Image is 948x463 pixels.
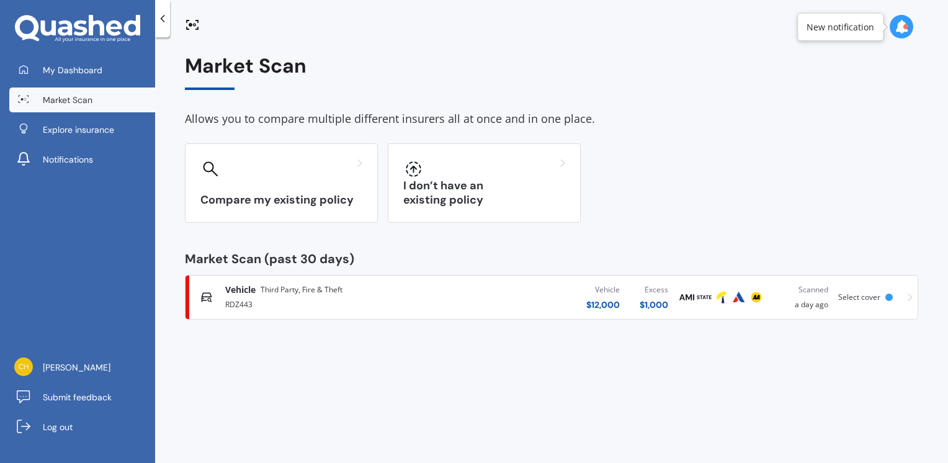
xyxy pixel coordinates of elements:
span: Market Scan [43,94,92,106]
div: Scanned [775,284,828,296]
a: Market Scan [9,88,155,112]
h3: I don’t have an existing policy [403,179,565,207]
img: AA [749,290,764,305]
div: Market Scan (past 30 days) [185,253,918,265]
a: [PERSON_NAME] [9,355,155,380]
a: Log out [9,415,155,439]
img: State [697,290,712,305]
a: My Dashboard [9,58,155,83]
div: Market Scan [185,55,918,90]
div: Excess [640,284,668,296]
span: Explore insurance [43,124,114,136]
span: [PERSON_NAME] [43,361,110,374]
div: a day ago [775,284,828,311]
h3: Compare my existing policy [200,193,362,207]
a: Notifications [9,147,155,172]
a: Submit feedback [9,385,155,410]
span: Third Party, Fire & Theft [261,284,342,296]
div: New notification [807,20,874,33]
span: Notifications [43,153,93,166]
div: Allows you to compare multiple different insurers all at once and in one place. [185,110,918,128]
img: AMI [679,290,694,305]
div: $ 1,000 [640,299,668,311]
span: Select cover [838,292,880,302]
span: Vehicle [225,284,256,296]
img: Autosure [731,290,746,305]
img: f5bdc8e1f8b0d34b92164a4370367ef9 [14,357,33,376]
img: Tower [714,290,729,305]
span: My Dashboard [43,64,102,76]
a: Explore insurance [9,117,155,142]
a: VehicleThird Party, Fire & TheftRDZ443Vehicle$12,000Excess$1,000AMIStateTowerAutosureAAScanneda d... [185,275,918,320]
div: Vehicle [586,284,620,296]
span: Submit feedback [43,391,112,403]
span: Log out [43,421,73,433]
div: $ 12,000 [586,299,620,311]
div: RDZ443 [225,296,439,311]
